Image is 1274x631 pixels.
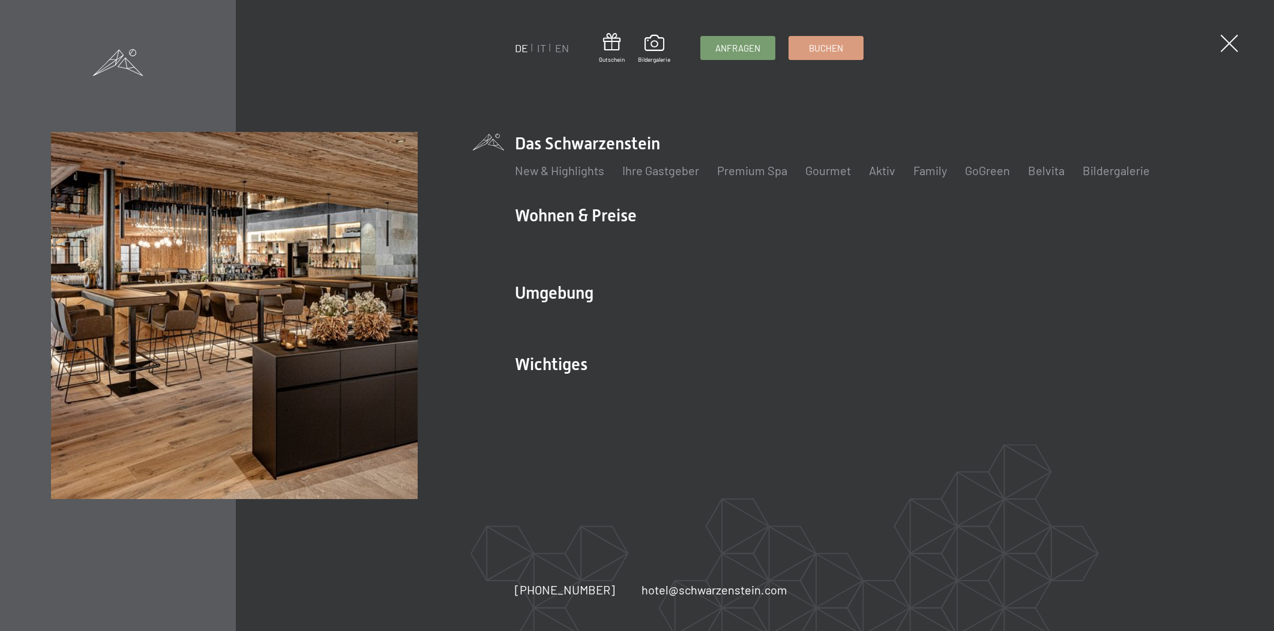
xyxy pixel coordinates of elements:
[515,163,604,178] a: New & Highlights
[555,41,569,55] a: EN
[622,163,699,178] a: Ihre Gastgeber
[599,55,625,64] span: Gutschein
[515,581,615,598] a: [PHONE_NUMBER]
[515,582,615,597] span: [PHONE_NUMBER]
[515,41,528,55] a: DE
[1028,163,1065,178] a: Belvita
[638,35,670,64] a: Bildergalerie
[715,42,760,55] span: Anfragen
[51,132,418,498] img: Wellnesshotel Südtirol SCHWARZENSTEIN - Wellnessurlaub in den Alpen
[638,55,670,64] span: Bildergalerie
[717,163,787,178] a: Premium Spa
[809,42,843,55] span: Buchen
[869,163,895,178] a: Aktiv
[805,163,851,178] a: Gourmet
[599,33,625,64] a: Gutschein
[537,41,546,55] a: IT
[642,581,787,598] a: hotel@schwarzenstein.com
[789,37,863,59] a: Buchen
[913,163,947,178] a: Family
[701,37,775,59] a: Anfragen
[965,163,1010,178] a: GoGreen
[1083,163,1150,178] a: Bildergalerie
